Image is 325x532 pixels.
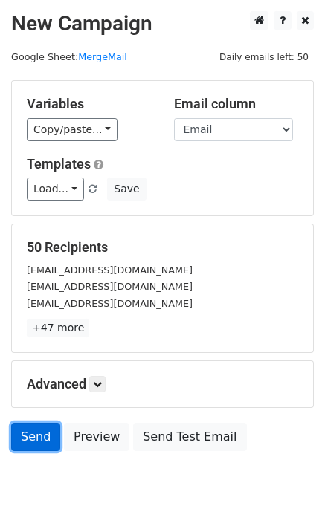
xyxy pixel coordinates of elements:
a: Daily emails left: 50 [214,51,314,62]
h5: Email column [174,96,299,112]
iframe: Chat Widget [251,461,325,532]
a: Load... [27,178,84,201]
h5: Variables [27,96,152,112]
span: Daily emails left: 50 [214,49,314,65]
a: Preview [64,423,129,451]
small: [EMAIL_ADDRESS][DOMAIN_NAME] [27,298,193,309]
small: [EMAIL_ADDRESS][DOMAIN_NAME] [27,265,193,276]
small: [EMAIL_ADDRESS][DOMAIN_NAME] [27,281,193,292]
a: Send Test Email [133,423,246,451]
a: +47 more [27,319,89,337]
a: Copy/paste... [27,118,118,141]
h2: New Campaign [11,11,314,36]
button: Save [107,178,146,201]
a: MergeMail [78,51,127,62]
a: Send [11,423,60,451]
h5: Advanced [27,376,298,392]
small: Google Sheet: [11,51,127,62]
h5: 50 Recipients [27,239,298,256]
a: Templates [27,156,91,172]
